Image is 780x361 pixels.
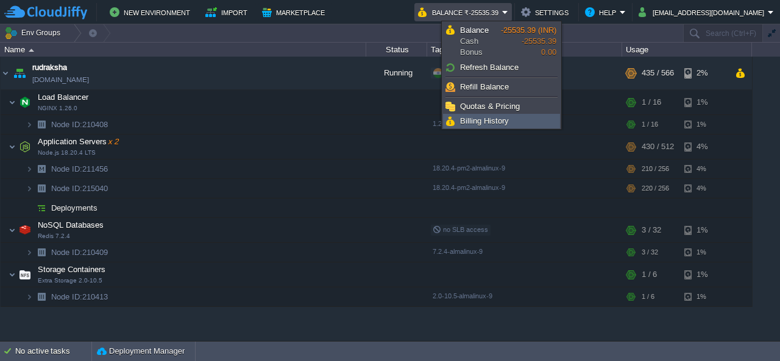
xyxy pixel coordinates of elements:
span: 18.20.4-pm2-almalinux-9 [433,164,505,172]
button: Env Groups [4,24,65,41]
span: Node ID: [51,120,82,129]
img: AMDAwAAAACH5BAEAAAAALAAAAAABAAEAAAICRAEAOw== [9,90,16,114]
span: Cash Bonus [460,25,501,58]
div: 1 / 16 [642,115,658,134]
a: Node ID:210413 [50,292,110,302]
div: 1% [684,243,724,262]
span: 2.0-10.5-almalinux-9 [433,292,492,300]
a: Quotas & Pricing [444,100,559,113]
span: 7.2.4-almalinux-9 [433,248,483,255]
a: rudraksha [32,61,67,74]
a: Node ID:210408 [50,119,110,130]
button: Settings [521,5,572,19]
div: Running [366,57,427,89]
div: No active tasks [15,342,91,361]
span: 210413 [50,292,110,302]
div: 1% [684,115,724,134]
a: Node ID:210409 [50,247,110,258]
span: Node ID: [51,164,82,173]
a: Billing History [444,114,559,128]
a: [DOMAIN_NAME] [32,74,89,86]
button: Balance ₹-25535.39 [418,5,502,19]
span: Application Servers [37,136,120,147]
span: Refresh Balance [460,63,519,72]
span: 1.26.0-almalinux-9 [433,120,486,127]
img: AMDAwAAAACH5BAEAAAAALAAAAAABAAEAAAICRAEAOw== [16,262,34,287]
img: AMDAwAAAACH5BAEAAAAALAAAAAABAAEAAAICRAEAOw== [26,287,33,306]
img: AMDAwAAAACH5BAEAAAAALAAAAAABAAEAAAICRAEAOw== [29,49,34,52]
a: Refill Balance [444,80,559,94]
a: Storage ContainersExtra Storage 2.0-10.5 [37,265,107,274]
div: Tags [428,43,622,57]
img: AMDAwAAAACH5BAEAAAAALAAAAAABAAEAAAICRAEAOw== [16,135,34,159]
span: Storage Containers [37,264,107,275]
div: 4% [684,159,724,178]
span: Extra Storage 2.0-10.5 [38,277,102,284]
button: Import [205,5,251,19]
img: AMDAwAAAACH5BAEAAAAALAAAAAABAAEAAAICRAEAOw== [26,243,33,262]
img: AMDAwAAAACH5BAEAAAAALAAAAAABAAEAAAICRAEAOw== [16,90,34,114]
div: 1 / 16 [642,90,661,114]
img: AMDAwAAAACH5BAEAAAAALAAAAAABAAEAAAICRAEAOw== [26,179,33,198]
a: Node ID:211456 [50,164,110,174]
img: AMDAwAAAACH5BAEAAAAALAAAAAABAAEAAAICRAEAOw== [26,159,33,178]
div: 220 / 256 [642,179,669,198]
div: 4% [684,135,724,159]
button: [EMAIL_ADDRESS][DOMAIN_NAME] [639,5,768,19]
img: AMDAwAAAACH5BAEAAAAALAAAAAABAAEAAAICRAEAOw== [33,287,50,306]
button: Marketplace [262,5,328,19]
span: 210408 [50,119,110,130]
div: 430 / 512 [642,135,674,159]
a: NoSQL DatabasesRedis 7.2.4 [37,220,105,230]
div: 2% [684,57,724,89]
span: -25535.39 (INR) [501,26,556,35]
span: x 2 [107,137,119,146]
div: 1 / 6 [642,262,657,287]
div: Name [1,43,366,57]
div: 1% [684,90,724,114]
img: AMDAwAAAACH5BAEAAAAALAAAAAABAAEAAAICRAEAOw== [33,159,50,178]
span: 18.20.4-pm2-almalinux-9 [433,184,505,191]
span: Redis 7.2.4 [38,233,70,240]
span: -25535.39 0.00 [501,26,556,57]
div: 435 / 566 [642,57,674,89]
span: 215040 [50,183,110,194]
div: 210 / 256 [642,159,669,178]
img: AMDAwAAAACH5BAEAAAAALAAAAAABAAEAAAICRAEAOw== [9,262,16,287]
span: Node.js 18.20.4 LTS [38,149,96,156]
span: Node ID: [51,248,82,257]
a: Refresh Balance [444,61,559,74]
span: 210409 [50,247,110,258]
img: AMDAwAAAACH5BAEAAAAALAAAAAABAAEAAAICRAEAOw== [26,115,33,134]
img: AMDAwAAAACH5BAEAAAAALAAAAAABAAEAAAICRAEAOw== [33,115,50,134]
div: Status [367,43,427,57]
a: BalanceCashBonus-25535.39 (INR)-25535.390.00 [444,23,559,60]
img: AMDAwAAAACH5BAEAAAAALAAAAAABAAEAAAICRAEAOw== [33,243,50,262]
img: AMDAwAAAACH5BAEAAAAALAAAAAABAAEAAAICRAEAOw== [33,198,50,217]
span: Billing History [460,116,509,125]
div: 1% [684,262,724,287]
div: 1% [684,287,724,306]
span: Quotas & Pricing [460,102,520,111]
a: Application Serversx 2Node.js 18.20.4 LTS [37,137,120,146]
a: Deployments [50,203,99,213]
a: Load BalancerNGINX 1.26.0 [37,93,90,102]
img: AMDAwAAAACH5BAEAAAAALAAAAAABAAEAAAICRAEAOw== [33,179,50,198]
img: AMDAwAAAACH5BAEAAAAALAAAAAABAAEAAAICRAEAOw== [11,57,28,89]
span: Node ID: [51,184,82,193]
a: Node ID:215040 [50,183,110,194]
span: 211456 [50,164,110,174]
span: Refill Balance [460,82,509,91]
div: 4% [684,179,724,198]
button: Help [585,5,620,19]
img: AMDAwAAAACH5BAEAAAAALAAAAAABAAEAAAICRAEAOw== [9,218,16,242]
img: AMDAwAAAACH5BAEAAAAALAAAAAABAAEAAAICRAEAOw== [16,218,34,242]
img: AMDAwAAAACH5BAEAAAAALAAAAAABAAEAAAICRAEAOw== [9,135,16,159]
span: Balance [460,26,489,35]
div: 3 / 32 [642,243,658,262]
span: no SLB access [433,226,488,233]
img: AMDAwAAAACH5BAEAAAAALAAAAAABAAEAAAICRAEAOw== [1,57,10,89]
img: AMDAwAAAACH5BAEAAAAALAAAAAABAAEAAAICRAEAOw== [26,198,33,217]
